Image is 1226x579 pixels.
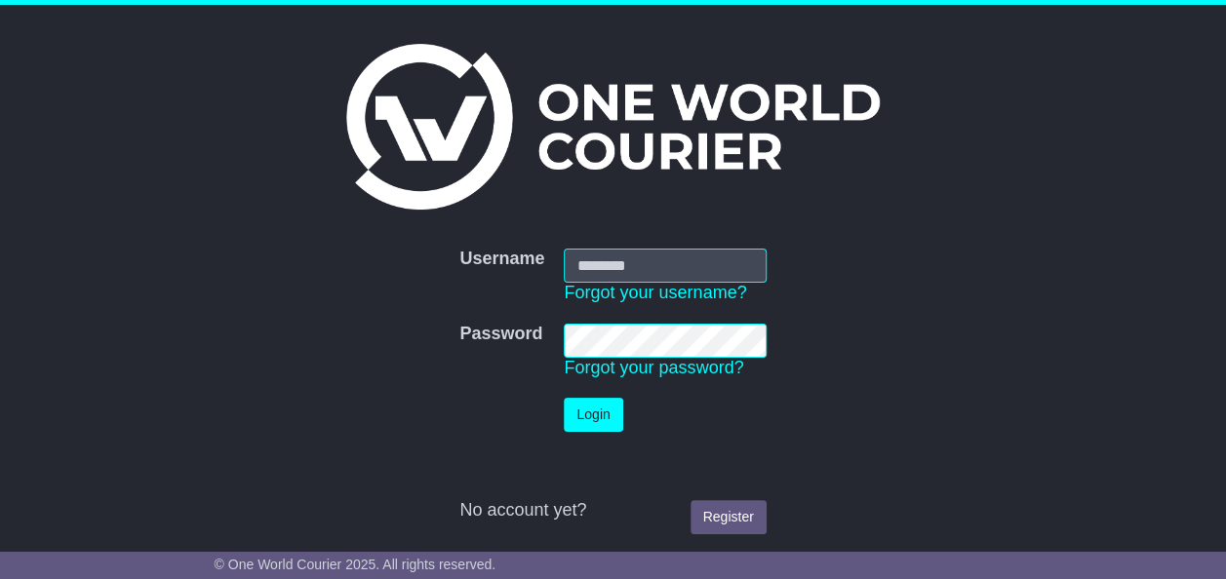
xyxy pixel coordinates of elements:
a: Register [691,500,767,534]
a: Forgot your password? [564,358,743,377]
img: One World [346,44,879,210]
label: Username [459,249,544,270]
button: Login [564,398,622,432]
label: Password [459,324,542,345]
div: No account yet? [459,500,766,521]
a: Forgot your username? [564,283,746,302]
span: © One World Courier 2025. All rights reserved. [215,557,496,572]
